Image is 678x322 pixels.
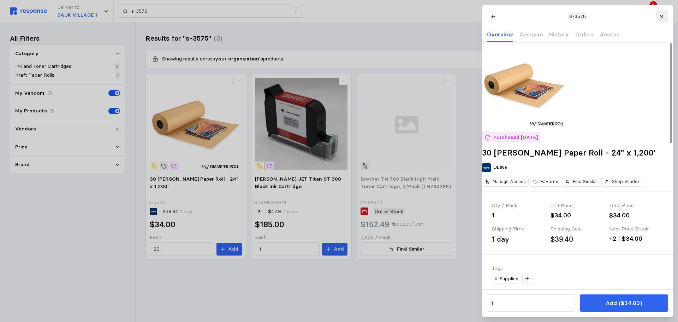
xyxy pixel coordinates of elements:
p: Orders [575,30,593,39]
button: Shop Vendor [601,177,642,187]
div: Unit Price [551,202,604,210]
p: Find Similar [573,178,597,185]
div: Next Price Break [609,225,663,233]
p: Supplies [500,276,518,282]
input: Qty [491,297,571,310]
p: Access [600,30,620,39]
div: $34.00 [551,211,604,220]
div: Shipping Cost [551,225,604,233]
div: Qty / Pack [492,202,546,210]
h2: 30 [PERSON_NAME] Paper Roll - 24" x 1,200' [482,147,673,158]
p: ULINE [493,164,507,171]
button: Find Similar [562,177,600,187]
p: History [549,30,569,39]
p: Shop Vendor [612,178,639,185]
p: Overview [487,30,513,39]
div: +2 | $34.00 [609,234,663,244]
div: Shipping Time [492,225,546,233]
button: Favorite [530,177,561,187]
p: Add ($34.00) [606,299,642,308]
button: Manage Access [482,177,529,187]
p: Purchased [DATE] [493,134,537,141]
p: S-3575 [569,13,585,21]
p: Manage Access [493,178,526,185]
div: Tags [492,265,663,273]
img: S-3575_txt_USEng [482,42,567,127]
div: Total Price [609,202,663,210]
div: 1 day [492,234,509,245]
div: $39.40 [551,234,573,245]
p: Compare [519,30,543,39]
p: Favorite [540,178,558,185]
button: Add ($34.00) [580,294,668,312]
div: $34.00 [609,211,663,220]
div: 1 [492,211,546,220]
